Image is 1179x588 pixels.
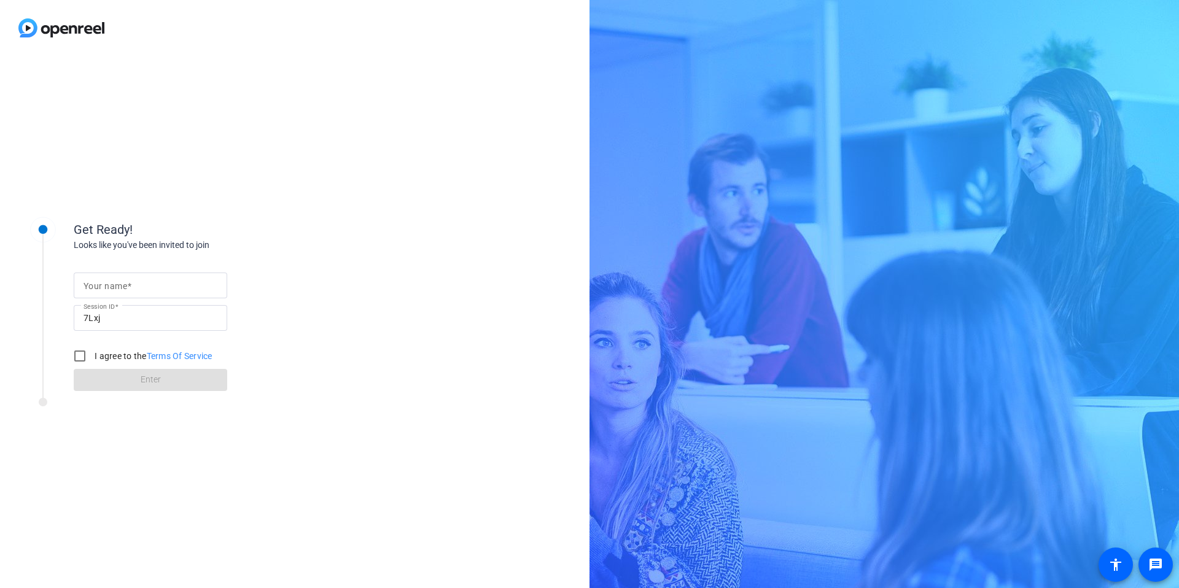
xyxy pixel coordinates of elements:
[84,303,115,310] mat-label: Session ID
[74,239,319,252] div: Looks like you've been invited to join
[92,350,212,362] label: I agree to the
[1148,557,1163,572] mat-icon: message
[1108,557,1123,572] mat-icon: accessibility
[74,220,319,239] div: Get Ready!
[147,351,212,361] a: Terms Of Service
[84,281,127,291] mat-label: Your name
